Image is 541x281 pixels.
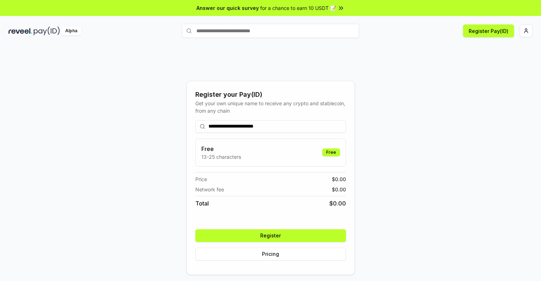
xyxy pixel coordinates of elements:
[9,27,32,35] img: reveel_dark
[34,27,60,35] img: pay_id
[260,4,336,12] span: for a chance to earn 10 USDT 📝
[463,24,514,37] button: Register Pay(ID)
[329,199,346,208] span: $ 0.00
[195,175,207,183] span: Price
[61,27,81,35] div: Alpha
[195,90,346,100] div: Register your Pay(ID)
[195,229,346,242] button: Register
[332,186,346,193] span: $ 0.00
[201,153,241,161] p: 13-25 characters
[195,186,224,193] span: Network fee
[195,199,209,208] span: Total
[201,145,241,153] h3: Free
[322,148,340,156] div: Free
[196,4,259,12] span: Answer our quick survey
[195,248,346,260] button: Pricing
[195,100,346,114] div: Get your own unique name to receive any crypto and stablecoin, from any chain
[332,175,346,183] span: $ 0.00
